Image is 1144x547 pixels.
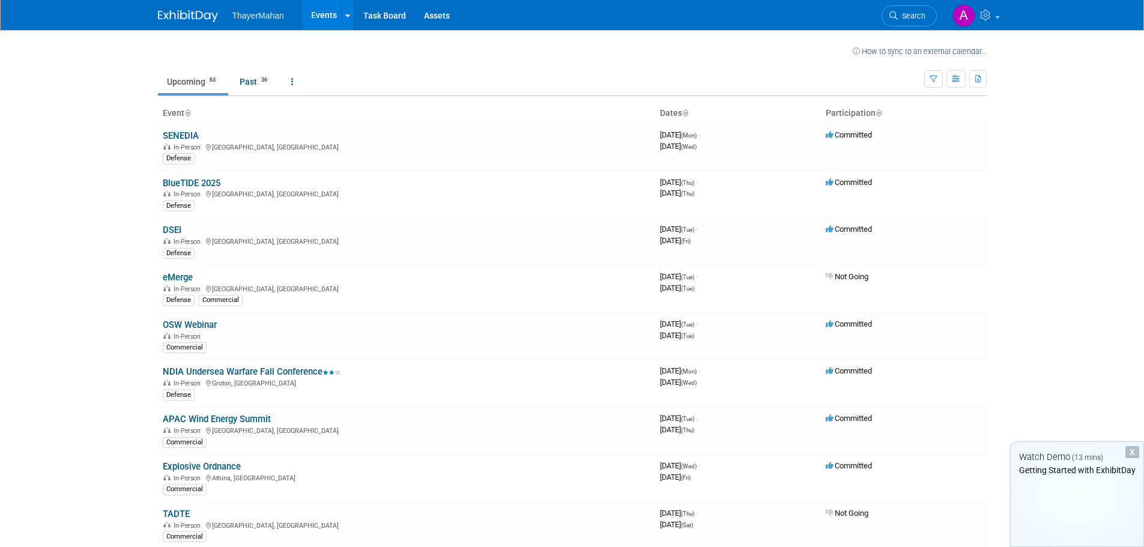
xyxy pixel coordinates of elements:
a: DSEI [163,225,181,235]
span: [DATE] [660,130,700,139]
span: [DATE] [660,189,694,198]
span: Search [898,11,925,20]
span: Committed [826,461,872,470]
a: Explosive Ordnance [163,461,241,472]
span: - [696,509,698,518]
span: (Wed) [681,379,697,386]
span: In-Person [174,144,204,151]
span: (Tue) [681,321,694,328]
img: ExhibitDay [158,10,218,22]
span: (Mon) [681,132,697,139]
span: (Tue) [681,333,694,339]
a: BlueTIDE 2025 [163,178,220,189]
div: Defense [163,295,195,306]
span: In-Person [174,238,204,246]
div: Commercial [163,484,207,495]
img: In-Person Event [163,285,171,291]
span: - [696,178,698,187]
span: - [696,319,698,328]
span: In-Person [174,285,204,293]
span: [DATE] [660,414,698,423]
a: NDIA Undersea Warfare Fall Conference [163,366,340,377]
span: [DATE] [660,319,698,328]
img: In-Person Event [163,427,171,433]
img: In-Person Event [163,333,171,339]
div: Commercial [163,531,207,542]
div: [GEOGRAPHIC_DATA], [GEOGRAPHIC_DATA] [163,236,650,246]
div: Commercial [163,437,207,448]
span: In-Person [174,474,204,482]
span: In-Person [174,427,204,435]
span: (Thu) [681,190,694,197]
div: Commercial [199,295,243,306]
span: Committed [826,225,872,234]
span: (13 mins) [1072,453,1103,462]
span: [DATE] [660,283,694,292]
span: [DATE] [660,272,698,281]
div: Commercial [163,342,207,353]
a: APAC Wind Energy Summit [163,414,271,425]
span: - [696,272,698,281]
span: [DATE] [660,520,693,529]
a: Past36 [231,70,280,93]
span: (Thu) [681,427,694,434]
th: Participation [821,103,987,124]
span: [DATE] [660,509,698,518]
div: Getting Started with ExhibitDay [1011,464,1143,476]
span: (Wed) [681,144,697,150]
div: [GEOGRAPHIC_DATA], [GEOGRAPHIC_DATA] [163,142,650,151]
span: [DATE] [660,178,698,187]
span: (Sat) [681,522,693,528]
img: In-Person Event [163,474,171,480]
span: (Fri) [681,238,691,244]
a: Sort by Participation Type [876,108,882,118]
div: Groton, [GEOGRAPHIC_DATA] [163,378,650,387]
span: - [698,130,700,139]
span: (Thu) [681,510,694,517]
div: Athina, [GEOGRAPHIC_DATA] [163,473,650,482]
a: Upcoming63 [158,70,228,93]
span: (Thu) [681,180,694,186]
span: [DATE] [660,236,691,245]
div: Defense [163,153,195,164]
a: TADTE [163,509,190,519]
img: In-Person Event [163,190,171,196]
a: Search [882,5,937,26]
a: Sort by Event Name [184,108,190,118]
img: In-Person Event [163,238,171,244]
th: Event [158,103,655,124]
span: [DATE] [660,425,694,434]
div: [GEOGRAPHIC_DATA], [GEOGRAPHIC_DATA] [163,283,650,293]
span: In-Person [174,522,204,530]
span: Committed [826,414,872,423]
span: 36 [258,76,271,85]
img: In-Person Event [163,379,171,385]
span: In-Person [174,190,204,198]
span: Not Going [826,272,868,281]
span: 63 [206,76,219,85]
a: Sort by Start Date [682,108,688,118]
span: [DATE] [660,461,700,470]
div: [GEOGRAPHIC_DATA], [GEOGRAPHIC_DATA] [163,425,650,435]
div: Defense [163,390,195,400]
span: - [698,461,700,470]
span: Committed [826,319,872,328]
span: (Wed) [681,463,697,470]
div: [GEOGRAPHIC_DATA], [GEOGRAPHIC_DATA] [163,520,650,530]
span: (Tue) [681,285,694,292]
span: Committed [826,130,872,139]
span: [DATE] [660,225,698,234]
span: [DATE] [660,331,694,340]
a: OSW Webinar [163,319,217,330]
span: Not Going [826,509,868,518]
span: - [696,225,698,234]
img: In-Person Event [163,144,171,150]
span: (Fri) [681,474,691,481]
span: - [696,414,698,423]
span: (Tue) [681,416,694,422]
img: Anthony Santino [952,4,975,27]
a: How to sync to an external calendar... [853,47,987,56]
span: (Mon) [681,368,697,375]
span: In-Person [174,333,204,340]
span: Committed [826,178,872,187]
